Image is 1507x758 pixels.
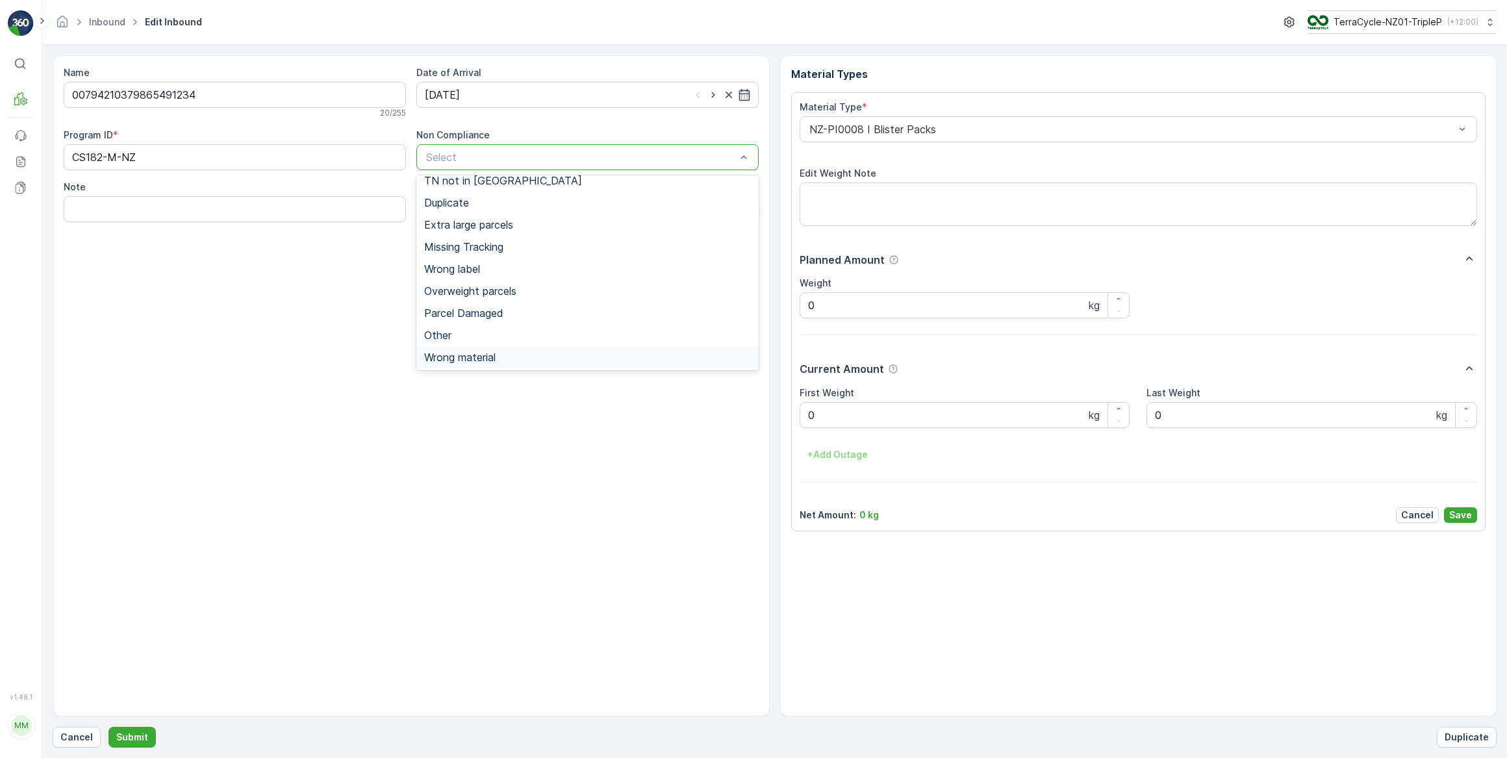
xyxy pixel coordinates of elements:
[416,129,490,140] label: Non Compliance
[142,16,205,29] span: Edit Inbound
[1449,509,1472,522] p: Save
[424,285,516,297] span: Overweight parcels
[424,197,469,208] span: Duplicate
[1437,727,1497,748] button: Duplicate
[424,307,503,319] span: Parcel Damaged
[416,67,481,78] label: Date of Arrival
[859,509,879,522] p: 0 kg
[888,364,898,374] div: Help Tooltip Icon
[800,444,876,465] button: +Add Outage
[1445,731,1489,744] p: Duplicate
[800,509,856,522] p: Net Amount :
[424,263,480,275] span: Wrong label
[1308,15,1328,29] img: TC_7kpGtVS.png
[800,168,876,179] label: Edit Weight Note
[8,10,34,36] img: logo
[1444,507,1477,523] button: Save
[791,66,1486,82] p: Material Types
[807,448,868,461] p: + Add Outage
[60,731,93,744] p: Cancel
[1334,16,1442,29] p: TerraCycle-NZ01-TripleP
[1146,387,1200,398] label: Last Weight
[424,241,503,253] span: Missing Tracking
[424,351,496,363] span: Wrong material
[1089,297,1100,313] p: kg
[64,67,90,78] label: Name
[1447,17,1478,27] p: ( +12:00 )
[800,101,862,112] label: Material Type
[108,727,156,748] button: Submit
[426,149,736,165] p: Select
[53,727,101,748] button: Cancel
[64,181,86,192] label: Note
[11,715,32,736] div: MM
[800,361,884,377] p: Current Amount
[8,693,34,701] span: v 1.48.1
[116,731,148,744] p: Submit
[424,219,513,231] span: Extra large parcels
[1401,509,1434,522] p: Cancel
[800,252,885,268] p: Planned Amount
[1089,407,1100,423] p: kg
[55,19,70,31] a: Homepage
[800,277,831,288] label: Weight
[1396,507,1439,523] button: Cancel
[416,82,759,108] input: dd/mm/yyyy
[1308,10,1497,34] button: TerraCycle-NZ01-TripleP(+12:00)
[424,329,451,341] span: Other
[889,255,899,265] div: Help Tooltip Icon
[424,175,582,186] span: TN not in [GEOGRAPHIC_DATA]
[800,387,854,398] label: First Weight
[380,108,406,118] p: 20 / 255
[64,129,113,140] label: Program ID
[8,703,34,748] button: MM
[89,16,125,27] a: Inbound
[1436,407,1447,423] p: kg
